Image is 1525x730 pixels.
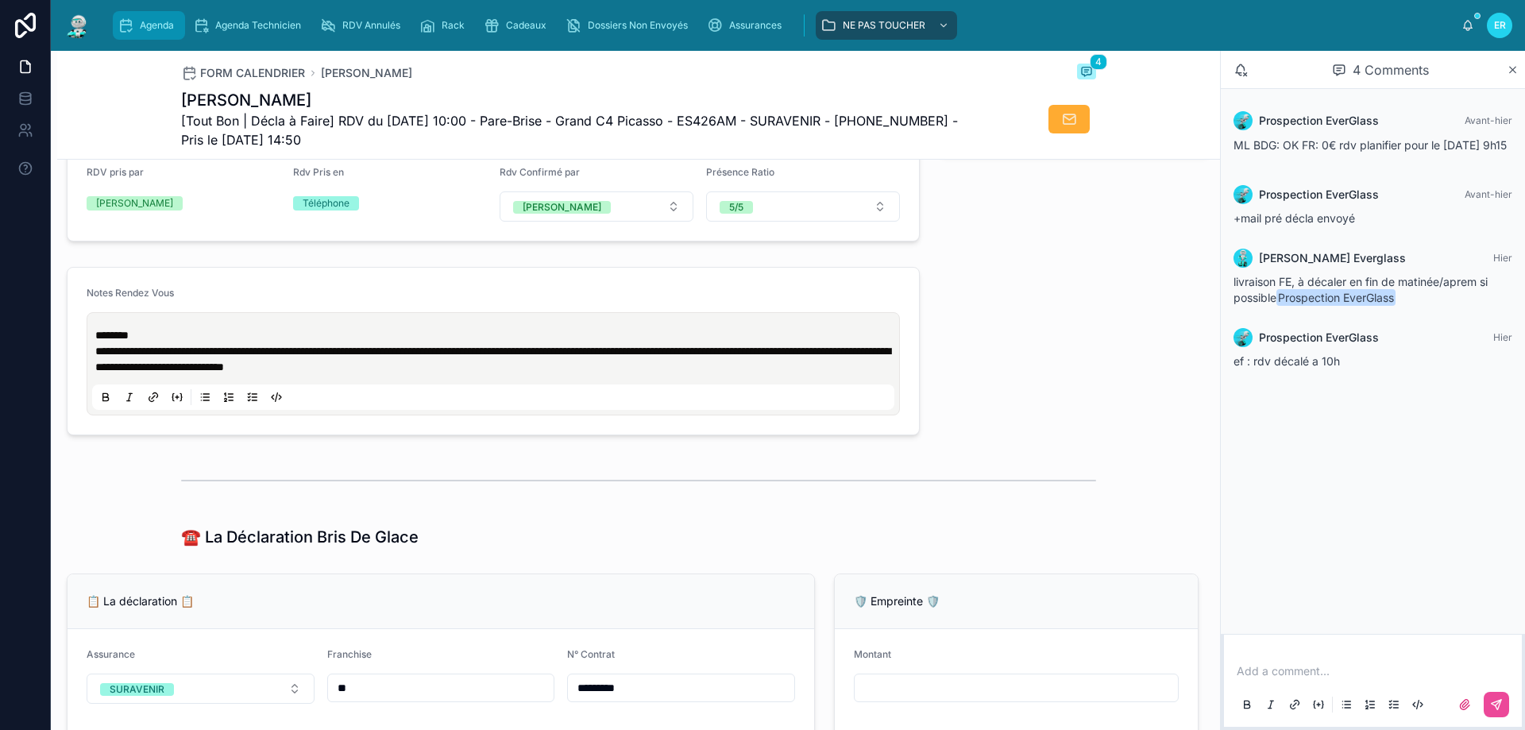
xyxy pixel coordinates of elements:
[303,196,349,211] div: Téléphone
[588,19,688,32] span: Dossiers Non Envoyés
[181,526,419,548] h1: ☎️ La Déclaration Bris De Glace
[215,19,301,32] span: Agenda Technicien
[567,648,615,660] span: N° Contrat
[188,11,312,40] a: Agenda Technicien
[1493,252,1512,264] span: Hier
[293,166,344,178] span: Rdv Pris en
[506,19,546,32] span: Cadeaux
[843,19,925,32] span: NE PAS TOUCHER
[1090,54,1107,70] span: 4
[105,8,1461,43] div: scrollable content
[1493,331,1512,343] span: Hier
[87,287,174,299] span: Notes Rendez Vous
[479,11,558,40] a: Cadeaux
[1234,354,1340,368] span: ef : rdv décalé a 10h
[64,13,92,38] img: App logo
[1234,275,1488,304] span: livraison FE, à décaler en fin de matinée/aprem si possible
[442,19,465,32] span: Rack
[854,594,940,608] span: 🛡️ Empreinte 🛡️
[854,648,891,660] span: Montant
[1465,188,1512,200] span: Avant-hier
[729,19,782,32] span: Assurances
[113,11,185,40] a: Agenda
[729,201,743,214] div: 5/5
[702,11,793,40] a: Assurances
[1353,60,1429,79] span: 4 Comments
[87,674,315,704] button: Select Button
[1259,187,1379,203] span: Prospection EverGlass
[321,65,412,81] a: [PERSON_NAME]
[342,19,400,32] span: RDV Annulés
[816,11,957,40] a: NE PAS TOUCHER
[1077,64,1096,83] button: 4
[1234,137,1512,153] p: ML BDG: OK FR: 0€ rdv planifier pour le [DATE] 9h15
[1276,289,1396,306] span: Prospection EverGlass
[140,19,174,32] span: Agenda
[181,111,977,149] span: [Tout Bon | Décla à Faire] RDV du [DATE] 10:00 - Pare-Brise - Grand C4 Picasso - ES426AM - SURAVE...
[200,65,305,81] span: FORM CALENDRIER
[87,594,194,608] span: 📋 La déclaration 📋
[315,11,411,40] a: RDV Annulés
[1259,330,1379,346] span: Prospection EverGlass
[500,191,693,222] button: Select Button
[96,196,173,211] div: [PERSON_NAME]
[561,11,699,40] a: Dossiers Non Envoyés
[181,65,305,81] a: FORM CALENDRIER
[415,11,476,40] a: Rack
[181,89,977,111] h1: [PERSON_NAME]
[1494,19,1506,32] span: ER
[1465,114,1512,126] span: Avant-hier
[327,648,372,660] span: Franchise
[1259,250,1406,266] span: [PERSON_NAME] Everglass
[500,166,580,178] span: Rdv Confirmé par
[1234,211,1355,225] span: +mail pré décla envoyé
[87,166,144,178] span: RDV pris par
[706,166,774,178] span: Présence Ratio
[523,201,601,214] div: [PERSON_NAME]
[87,648,135,660] span: Assurance
[706,191,900,222] button: Select Button
[1259,113,1379,129] span: Prospection EverGlass
[110,683,164,696] div: SURAVENIR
